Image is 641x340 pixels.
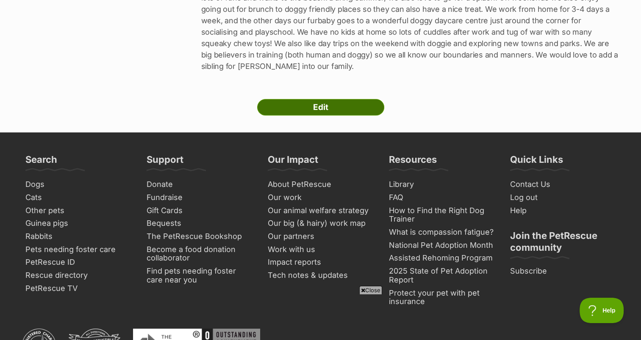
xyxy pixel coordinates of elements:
a: Other pets [22,204,135,217]
a: About PetRescue [264,178,377,191]
a: Find pets needing foster care near you [143,265,256,286]
h3: Search [25,154,57,170]
a: Rescue directory [22,269,135,282]
a: Our work [264,191,377,204]
a: Help [507,204,619,217]
a: Rabbits [22,230,135,243]
a: Pets needing foster care [22,243,135,256]
a: PetRescue ID [22,256,135,269]
a: 2025 State of Pet Adoption Report [386,265,498,286]
a: Assisted Rehoming Program [386,252,498,265]
a: National Pet Adoption Month [386,239,498,252]
iframe: Advertisement [166,298,475,336]
a: Become a food donation collaborator [143,243,256,265]
a: Subscribe [507,265,619,278]
a: Tech notes & updates [264,269,377,282]
a: Log out [507,191,619,204]
h3: Resources [389,154,437,170]
h3: Support [147,154,183,170]
a: The PetRescue Bookshop [143,230,256,243]
a: Work with us [264,243,377,256]
a: Impact reports [264,256,377,269]
a: Donate [143,178,256,191]
a: Fundraise [143,191,256,204]
a: Contact Us [507,178,619,191]
a: PetRescue TV [22,282,135,295]
h3: Join the PetRescue community [510,230,616,258]
a: How to Find the Right Dog Trainer [386,204,498,226]
span: Close [359,286,382,294]
a: Our animal welfare strategy [264,204,377,217]
a: Dogs [22,178,135,191]
h3: Quick Links [510,154,563,170]
a: Protect your pet with pet insurance [386,287,498,308]
a: FAQ [386,191,498,204]
a: What is compassion fatigue? [386,226,498,239]
a: Bequests [143,217,256,230]
a: Guinea pigs [22,217,135,230]
a: Our big (& hairy) work map [264,217,377,230]
a: Edit [257,99,384,116]
a: Library [386,178,498,191]
h3: Our Impact [268,154,318,170]
a: Gift Cards [143,204,256,217]
iframe: Help Scout Beacon - Open [580,298,624,323]
a: Cats [22,191,135,204]
a: Our partners [264,230,377,243]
